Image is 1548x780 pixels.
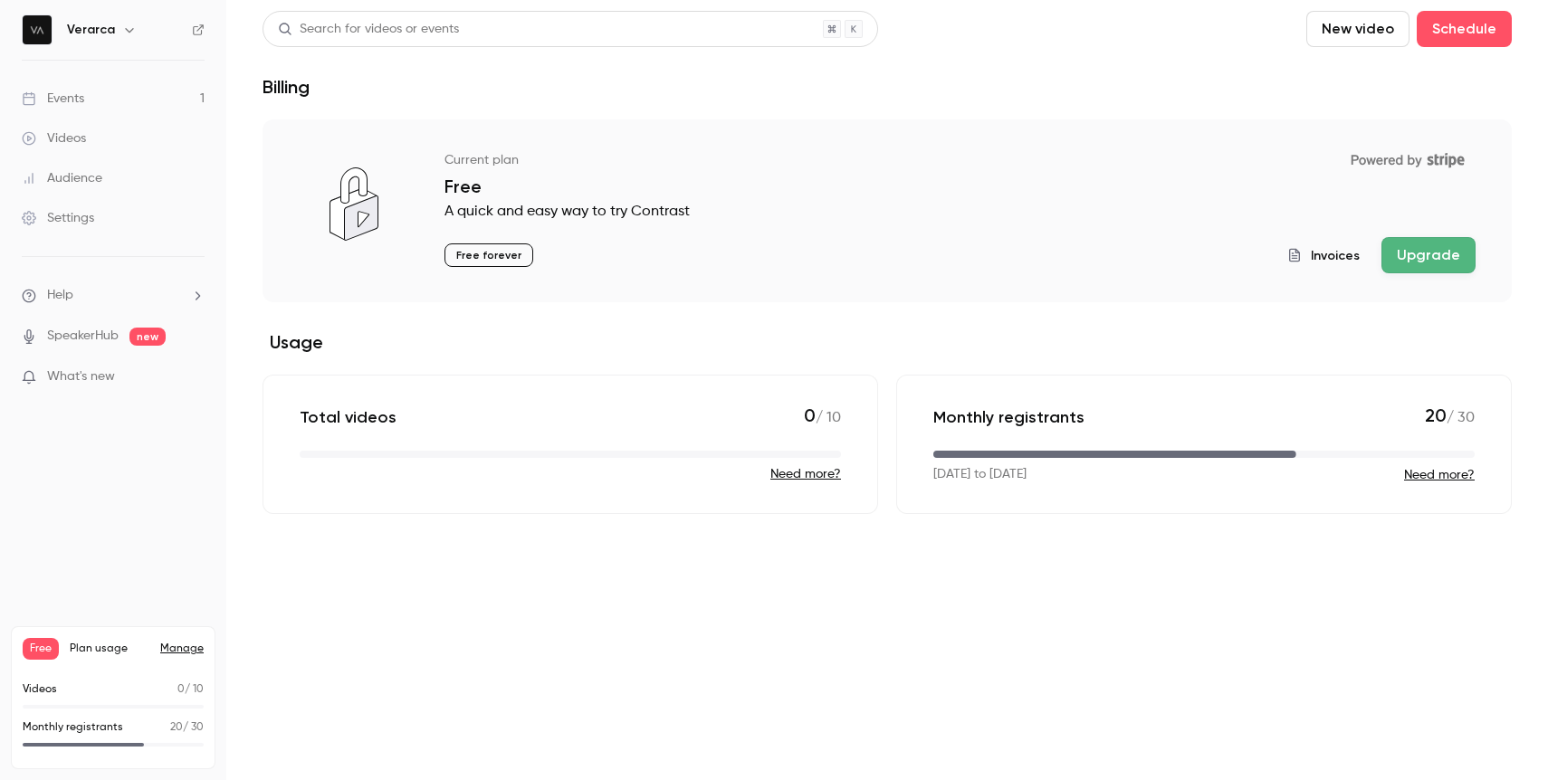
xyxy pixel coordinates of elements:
[804,404,841,429] p: / 10
[23,719,123,736] p: Monthly registrants
[23,681,57,698] p: Videos
[1287,246,1360,265] button: Invoices
[183,369,205,385] iframe: Noticeable Trigger
[1425,404,1447,426] span: 20
[177,681,204,698] p: / 10
[160,642,204,656] a: Manage
[129,328,166,346] span: new
[22,209,94,227] div: Settings
[23,15,52,44] img: Verarca
[263,119,1512,514] section: billing
[177,684,185,695] span: 0
[70,642,149,656] span: Plan usage
[444,151,519,169] p: Current plan
[47,286,73,305] span: Help
[67,21,115,39] h6: Verarca
[170,722,183,733] span: 20
[300,406,397,428] p: Total videos
[444,176,1476,197] p: Free
[444,243,533,267] p: Free forever
[1306,11,1409,47] button: New video
[1417,11,1512,47] button: Schedule
[278,20,459,39] div: Search for videos or events
[933,406,1085,428] p: Monthly registrants
[1311,246,1360,265] span: Invoices
[22,129,86,147] div: Videos
[444,201,1476,223] p: A quick and easy way to try Contrast
[770,465,841,483] button: Need more?
[1381,237,1476,273] button: Upgrade
[22,169,102,187] div: Audience
[170,719,204,736] p: / 30
[933,465,1027,484] p: [DATE] to [DATE]
[1425,404,1475,429] p: / 30
[1404,466,1475,484] button: Need more?
[22,286,205,305] li: help-dropdown-opener
[47,367,115,386] span: What's new
[47,327,119,346] a: SpeakerHub
[22,90,84,108] div: Events
[23,638,59,660] span: Free
[263,331,1512,353] h2: Usage
[804,404,816,426] span: 0
[263,76,310,98] h1: Billing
